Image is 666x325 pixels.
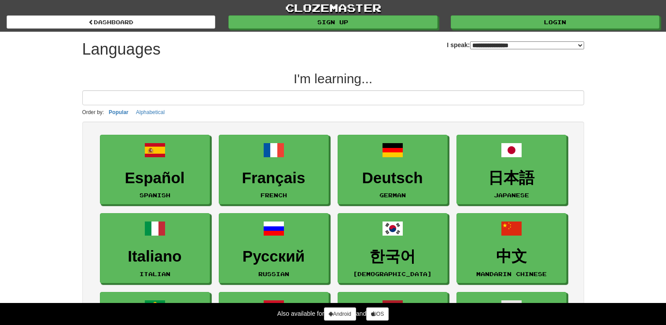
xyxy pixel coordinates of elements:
select: I speak: [470,41,584,49]
a: Sign up [228,15,437,29]
h3: 한국어 [342,248,443,265]
h3: Deutsch [342,170,443,187]
h3: Español [105,170,205,187]
a: 한국어[DEMOGRAPHIC_DATA] [338,213,448,283]
h3: Русский [224,248,324,265]
label: I speak: [447,41,584,49]
h3: Italiano [105,248,205,265]
small: Spanish [140,192,170,198]
a: DeutschGerman [338,135,448,205]
h2: I'm learning... [82,71,584,86]
a: Android [324,307,356,321]
h3: 中文 [461,248,562,265]
small: Russian [258,271,289,277]
small: French [261,192,287,198]
small: Italian [140,271,170,277]
a: ItalianoItalian [100,213,210,283]
small: Mandarin Chinese [476,271,547,277]
a: Login [451,15,659,29]
small: German [379,192,406,198]
a: 中文Mandarin Chinese [456,213,567,283]
a: 日本語Japanese [456,135,567,205]
small: [DEMOGRAPHIC_DATA] [353,271,432,277]
a: dashboard [7,15,215,29]
button: Alphabetical [133,107,167,117]
button: Popular [106,107,131,117]
a: FrançaisFrench [219,135,329,205]
a: РусскийRussian [219,213,329,283]
a: EspañolSpanish [100,135,210,205]
a: iOS [366,307,389,321]
h3: Français [224,170,324,187]
h1: Languages [82,41,161,58]
small: Japanese [494,192,529,198]
h3: 日本語 [461,170,562,187]
small: Order by: [82,109,104,115]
